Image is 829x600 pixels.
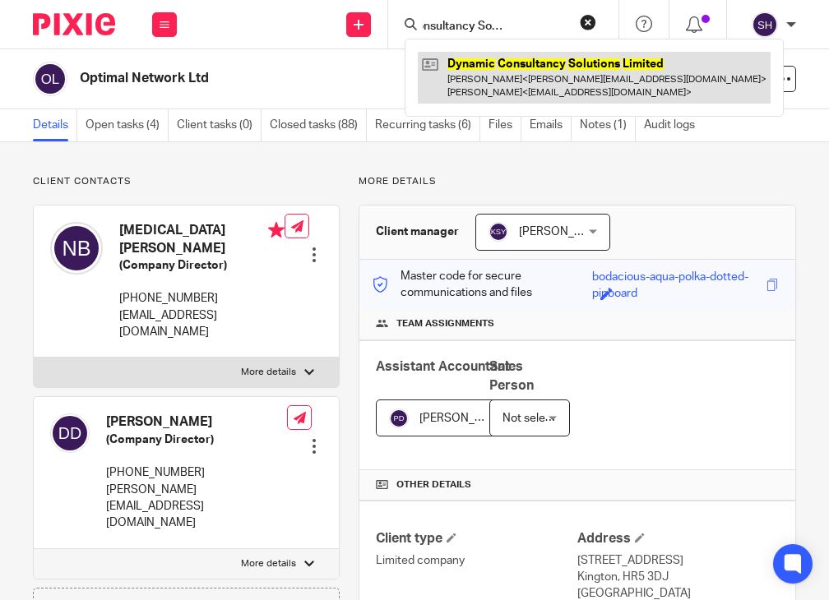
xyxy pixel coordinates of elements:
span: Not selected [502,413,569,424]
img: Pixie [33,13,115,35]
a: Emails [530,109,572,141]
h4: [PERSON_NAME] [106,413,287,431]
p: More details [241,366,296,379]
p: [PHONE_NUMBER] [106,464,287,481]
p: [PHONE_NUMBER] [119,290,285,307]
img: svg%3E [50,222,103,275]
h4: [MEDICAL_DATA][PERSON_NAME] [119,222,285,257]
a: Files [489,109,521,141]
span: [PERSON_NAME] [419,413,510,424]
h4: Client type [376,530,577,547]
a: Open tasks (4) [86,109,169,141]
p: [STREET_ADDRESS] [577,552,779,569]
img: svg%3E [33,62,67,96]
p: More details [241,557,296,570]
span: Assistant Accountant [376,360,510,373]
i: Primary [268,222,285,238]
a: Audit logs [644,109,703,141]
span: Sales Person [489,360,534,392]
h3: Client manager [376,224,459,240]
h4: Address [577,530,779,547]
a: Recurring tasks (6) [375,109,480,141]
a: Details [33,109,77,141]
p: [PERSON_NAME][EMAIL_ADDRESS][DOMAIN_NAME] [106,482,287,532]
h5: (Company Director) [106,432,287,448]
h5: (Company Director) [119,257,285,274]
img: svg%3E [752,12,778,38]
h2: Optimal Network Ltd [80,70,474,87]
input: Search [421,20,569,35]
span: Team assignments [396,317,494,330]
a: Client tasks (0) [177,109,262,141]
p: Master code for secure communications and files [372,268,591,302]
div: bodacious-aqua-polka-dotted-pinboard [592,269,762,288]
a: Closed tasks (88) [270,109,367,141]
img: svg%3E [389,408,409,428]
img: svg%3E [489,222,508,242]
p: Client contacts [33,175,340,188]
img: svg%3E [50,413,90,453]
button: Clear [580,14,596,30]
p: Kington, HR5 3DJ [577,569,779,585]
span: Other details [396,478,471,492]
a: Notes (1) [580,109,636,141]
p: Limited company [376,552,577,569]
span: [PERSON_NAME] [519,226,609,238]
p: More details [359,175,796,188]
p: [EMAIL_ADDRESS][DOMAIN_NAME] [119,307,285,341]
